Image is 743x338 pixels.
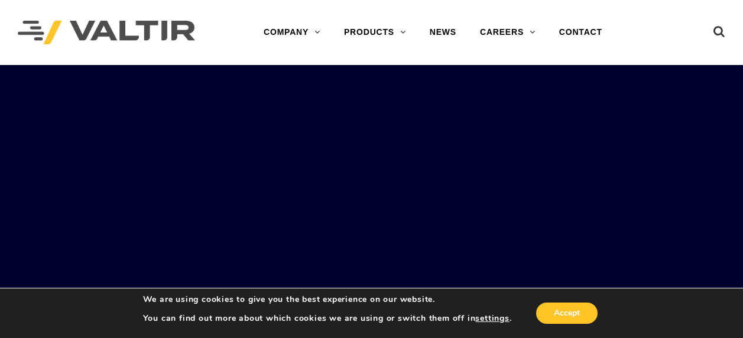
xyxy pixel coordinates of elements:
img: Valtir [18,21,195,45]
p: We are using cookies to give you the best experience on our website. [143,294,512,305]
a: COMPANY [252,21,332,44]
a: CONTACT [547,21,614,44]
button: Accept [536,303,598,324]
button: settings [475,313,509,324]
p: You can find out more about which cookies we are using or switch them off in . [143,313,512,324]
a: NEWS [418,21,468,44]
a: PRODUCTS [332,21,418,44]
a: CAREERS [468,21,547,44]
